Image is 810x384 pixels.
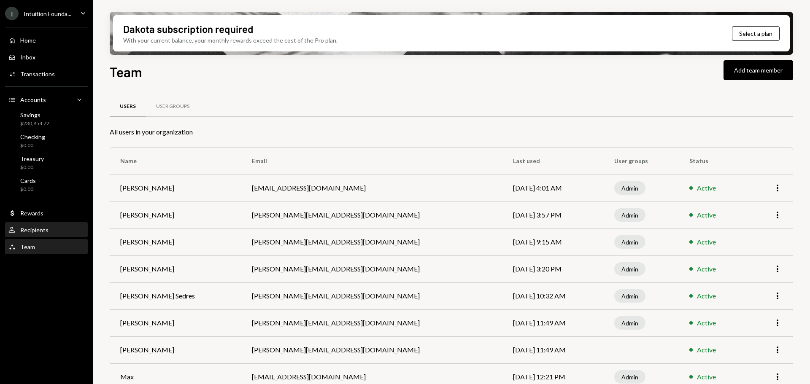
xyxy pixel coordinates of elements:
[110,255,242,282] td: [PERSON_NAME]
[20,142,45,149] div: $0.00
[20,155,44,162] div: Treasury
[503,175,604,201] td: [DATE] 4:01 AM
[20,70,55,78] div: Transactions
[5,175,88,195] a: Cards$0.00
[20,209,43,217] div: Rewards
[614,208,645,222] div: Admin
[5,32,88,48] a: Home
[697,372,716,382] div: Active
[5,109,88,129] a: Savings$230,854.72
[503,282,604,309] td: [DATE] 10:32 AM
[614,181,645,195] div: Admin
[20,54,35,61] div: Inbox
[110,336,242,363] td: [PERSON_NAME]
[20,243,35,250] div: Team
[146,96,200,117] a: User Groups
[732,26,780,41] button: Select a plan
[604,148,679,175] th: User groups
[5,131,88,151] a: Checking$0.00
[503,228,604,255] td: [DATE] 9:15 AM
[24,10,71,17] div: Intuition Founda...
[242,228,503,255] td: [PERSON_NAME][EMAIL_ADDRESS][DOMAIN_NAME]
[242,148,503,175] th: Email
[110,228,242,255] td: [PERSON_NAME]
[697,210,716,220] div: Active
[20,226,49,234] div: Recipients
[20,186,36,193] div: $0.00
[123,22,253,36] div: Dakota subscription required
[110,309,242,336] td: [PERSON_NAME]
[20,120,49,127] div: $230,854.72
[5,92,88,107] a: Accounts
[503,309,604,336] td: [DATE] 11:49 AM
[20,111,49,118] div: Savings
[110,175,242,201] td: [PERSON_NAME]
[614,235,645,249] div: Admin
[5,7,19,20] div: I
[110,282,242,309] td: [PERSON_NAME] Sedres
[503,201,604,228] td: [DATE] 3:57 PM
[20,133,45,140] div: Checking
[5,66,88,81] a: Transactions
[242,282,503,309] td: [PERSON_NAME][EMAIL_ADDRESS][DOMAIN_NAME]
[120,103,136,110] div: Users
[110,127,793,137] div: All users in your organization
[5,153,88,173] a: Treasury$0.00
[242,336,503,363] td: [PERSON_NAME][EMAIL_ADDRESS][DOMAIN_NAME]
[20,177,36,184] div: Cards
[5,205,88,220] a: Rewards
[5,222,88,237] a: Recipients
[123,36,337,45] div: With your current balance, your monthly rewards exceed the cost of the Pro plan.
[697,237,716,247] div: Active
[110,63,142,80] h1: Team
[110,148,242,175] th: Name
[110,201,242,228] td: [PERSON_NAME]
[697,318,716,328] div: Active
[242,309,503,336] td: [PERSON_NAME][EMAIL_ADDRESS][DOMAIN_NAME]
[156,103,189,110] div: User Groups
[679,148,751,175] th: Status
[614,370,645,384] div: Admin
[614,289,645,303] div: Admin
[697,264,716,274] div: Active
[503,255,604,282] td: [DATE] 3:20 PM
[503,336,604,363] td: [DATE] 11:49 AM
[242,201,503,228] td: [PERSON_NAME][EMAIL_ADDRESS][DOMAIN_NAME]
[503,148,604,175] th: Last used
[20,37,36,44] div: Home
[20,164,44,171] div: $0.00
[614,316,645,330] div: Admin
[242,255,503,282] td: [PERSON_NAME][EMAIL_ADDRESS][DOMAIN_NAME]
[20,96,46,103] div: Accounts
[697,183,716,193] div: Active
[242,175,503,201] td: [EMAIL_ADDRESS][DOMAIN_NAME]
[724,60,793,80] button: Add team member
[697,291,716,301] div: Active
[5,49,88,64] a: Inbox
[697,345,716,355] div: Active
[5,239,88,254] a: Team
[110,96,146,117] a: Users
[614,262,645,276] div: Admin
